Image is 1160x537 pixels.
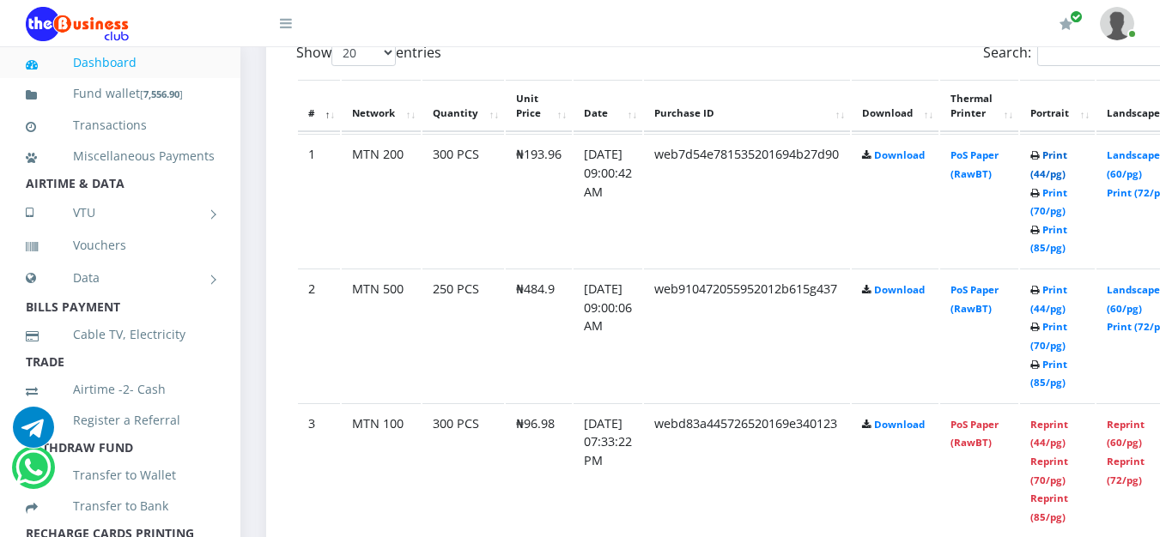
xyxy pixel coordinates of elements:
[574,403,642,536] td: [DATE] 07:33:22 PM
[298,80,340,133] th: #: activate to sort column descending
[298,268,340,401] td: 2
[331,39,396,66] select: Showentries
[1107,283,1160,315] a: Landscape (60/pg)
[143,87,179,100] b: 7,556.90
[506,134,572,267] td: ₦193.96
[950,418,999,450] a: PoS Paper (RawBT)
[15,460,51,488] a: Chat for support
[140,87,183,100] small: [ ]
[342,403,421,536] td: MTN 100
[1020,80,1095,133] th: Portrait: activate to sort column ascending
[1030,492,1068,523] a: Reprint (85/pg)
[342,80,421,133] th: Network: activate to sort column ascending
[1060,17,1072,31] i: Renew/Upgrade Subscription
[26,226,215,265] a: Vouchers
[298,134,340,267] td: 1
[506,403,572,536] td: ₦96.98
[1107,418,1145,450] a: Reprint (60/pg)
[940,80,1018,133] th: Thermal Printer: activate to sort column ascending
[1070,10,1083,23] span: Renew/Upgrade Subscription
[422,268,504,401] td: 250 PCS
[506,80,572,133] th: Unit Price: activate to sort column ascending
[422,403,504,536] td: 300 PCS
[1030,320,1067,352] a: Print (70/pg)
[1107,455,1145,486] a: Reprint (72/pg)
[296,39,441,66] label: Show entries
[644,134,850,267] td: web7d54e781535201694b27d90
[13,419,54,448] a: Chat for support
[26,136,215,176] a: Miscellaneous Payments
[1107,148,1160,180] a: Landscape (60/pg)
[26,43,215,82] a: Dashboard
[874,283,925,296] a: Download
[1030,418,1068,450] a: Reprint (44/pg)
[26,74,215,114] a: Fund wallet[7,556.90]
[950,283,999,315] a: PoS Paper (RawBT)
[26,106,215,145] a: Transactions
[26,401,215,440] a: Register a Referral
[950,148,999,180] a: PoS Paper (RawBT)
[574,80,642,133] th: Date: activate to sort column ascending
[26,191,215,234] a: VTU
[874,418,925,431] a: Download
[1030,148,1067,180] a: Print (44/pg)
[644,403,850,536] td: webd83a445726520169e340123
[26,486,215,526] a: Transfer to Bank
[1030,283,1067,315] a: Print (44/pg)
[342,134,421,267] td: MTN 200
[342,268,421,401] td: MTN 500
[422,134,504,267] td: 300 PCS
[506,268,572,401] td: ₦484.9
[874,148,925,161] a: Download
[1030,223,1067,255] a: Print (85/pg)
[1030,455,1068,486] a: Reprint (70/pg)
[26,256,215,299] a: Data
[26,315,215,354] a: Cable TV, Electricity
[1100,7,1134,40] img: User
[26,456,215,495] a: Transfer to Wallet
[644,268,850,401] td: web910472055952012b615g437
[1030,186,1067,218] a: Print (70/pg)
[1030,358,1067,389] a: Print (85/pg)
[298,403,340,536] td: 3
[26,7,129,41] img: Logo
[574,268,642,401] td: [DATE] 09:00:06 AM
[644,80,850,133] th: Purchase ID: activate to sort column ascending
[852,80,938,133] th: Download: activate to sort column ascending
[422,80,504,133] th: Quantity: activate to sort column ascending
[574,134,642,267] td: [DATE] 09:00:42 AM
[26,370,215,409] a: Airtime -2- Cash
